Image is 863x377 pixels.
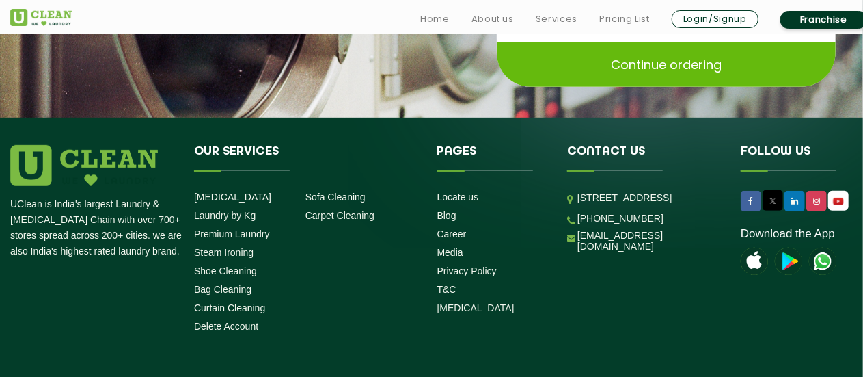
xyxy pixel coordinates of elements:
a: Bag Cleaning [194,284,251,295]
a: Laundry by Kg [194,210,256,221]
a: [EMAIL_ADDRESS][DOMAIN_NAME] [577,230,720,252]
a: Privacy Policy [437,265,497,276]
p: Continue ordering [611,53,722,77]
a: Career [437,229,467,239]
a: Home [420,11,450,27]
h4: Our Services [194,145,417,171]
a: Premium Laundry [194,229,270,239]
a: Blog [437,210,456,221]
img: UClean Laundry and Dry Cleaning [830,194,847,209]
a: Login/Signup [672,10,758,28]
p: UClean is India's largest Laundry & [MEDICAL_DATA] Chain with over 700+ stores spread across 200+... [10,196,184,259]
img: UClean Laundry and Dry Cleaning [10,9,72,26]
a: Sofa Cleaning [305,192,366,203]
a: Carpet Cleaning [305,210,374,221]
a: Media [437,247,463,258]
a: Locate us [437,192,479,203]
img: logo.png [10,145,158,186]
a: Curtain Cleaning [194,302,265,313]
a: Download the App [741,227,835,241]
h4: Follow us [741,145,861,171]
img: UClean Laundry and Dry Cleaning [809,248,836,275]
a: [MEDICAL_DATA] [194,192,271,203]
img: apple-icon.png [741,248,768,275]
a: [MEDICAL_DATA] [437,302,515,313]
a: About us [471,11,514,27]
p: [STREET_ADDRESS] [577,190,720,206]
a: Steam Ironing [194,247,254,258]
h4: Contact us [567,145,720,171]
a: Pricing List [599,11,650,27]
a: [PHONE_NUMBER] [577,213,663,224]
a: Services [536,11,577,27]
a: T&C [437,284,456,295]
h4: Pages [437,145,547,171]
a: Delete Account [194,321,258,332]
a: Shoe Cleaning [194,265,257,276]
img: playstoreicon.png [775,248,802,275]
